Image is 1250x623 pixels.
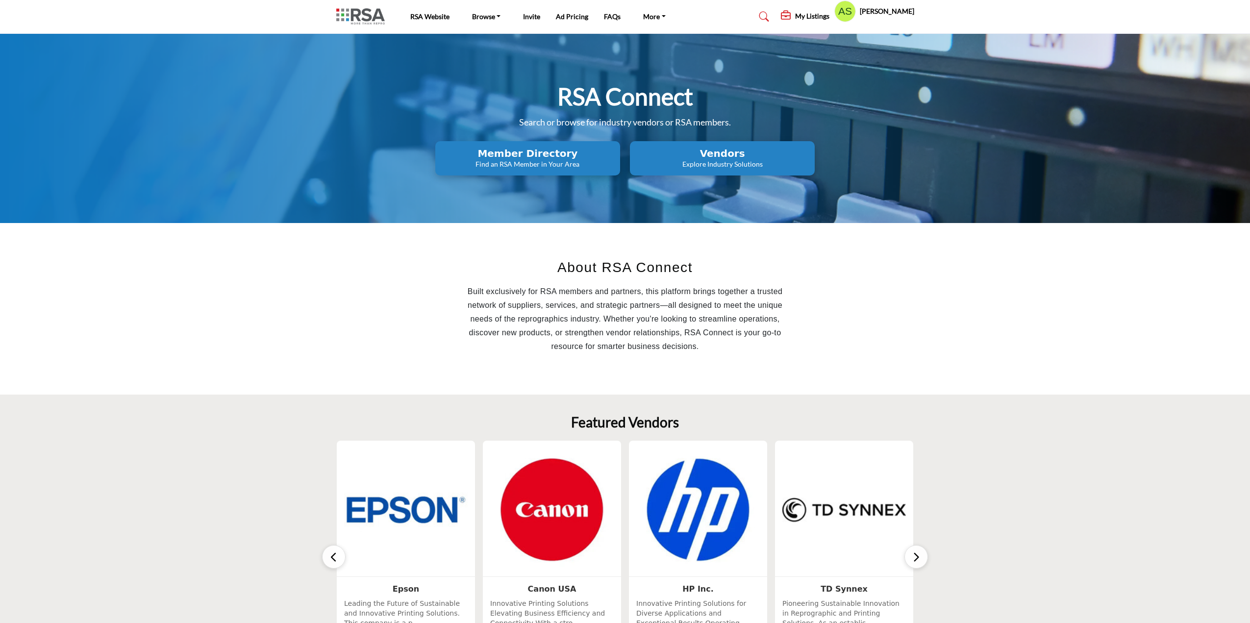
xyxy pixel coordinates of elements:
[523,12,540,21] a: Invite
[557,81,693,112] h1: RSA Connect
[750,9,775,25] a: Search
[456,285,794,353] p: Built exclusively for RSA members and partners, this platform brings together a trusted network o...
[633,159,812,169] p: Explore Industry Solutions
[834,0,856,22] button: Show hide supplier dropdown
[860,6,914,16] h5: [PERSON_NAME]
[571,414,679,431] h2: Featured Vendors
[438,159,617,169] p: Find an RSA Member in Your Area
[633,148,812,159] h2: Vendors
[556,12,588,21] a: Ad Pricing
[435,141,620,175] button: Member Directory Find an RSA Member in Your Area
[781,11,829,23] div: My Listings
[630,141,815,175] button: Vendors Explore Industry Solutions
[344,448,468,572] img: Epson
[465,10,508,24] a: Browse
[456,257,794,278] h2: About RSA Connect
[682,584,714,594] a: HP Inc.
[393,584,419,594] a: Epson
[782,448,906,572] img: TD Synnex
[821,584,868,594] a: TD Synnex
[636,448,760,572] img: HP Inc.
[795,12,829,21] h5: My Listings
[438,148,617,159] h2: Member Directory
[604,12,621,21] a: FAQs
[336,8,390,25] img: Site Logo
[519,117,731,127] span: Search or browse for industry vendors or RSA members.
[528,584,576,594] a: Canon USA
[636,10,673,24] a: More
[410,12,450,21] a: RSA Website
[490,448,614,572] img: Canon USA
